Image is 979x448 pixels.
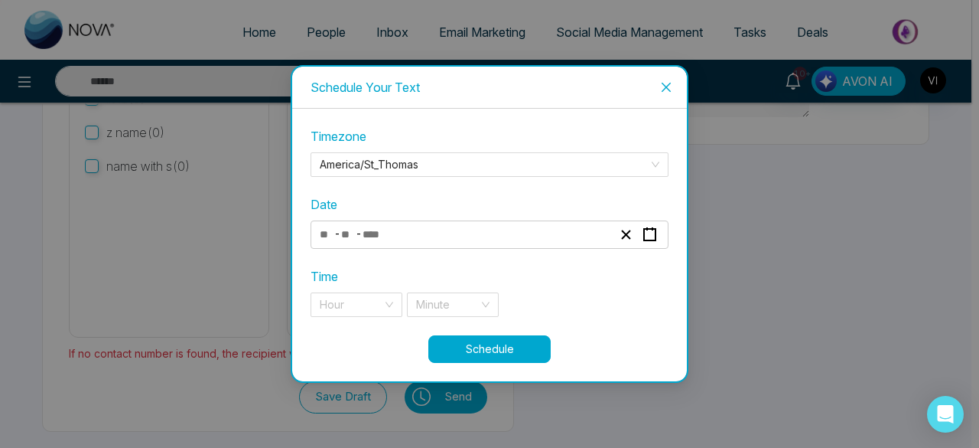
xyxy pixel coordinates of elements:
[646,67,687,108] button: Close
[334,224,340,243] span: -
[428,335,551,363] button: Schedule
[311,127,668,146] label: Timezone
[927,396,964,433] div: Open Intercom Messenger
[311,267,338,286] label: Time
[356,224,362,243] span: -
[320,153,659,176] span: America/St_Thomas
[660,81,672,93] span: close
[311,79,668,96] div: Schedule Your Text
[311,195,668,214] label: Date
